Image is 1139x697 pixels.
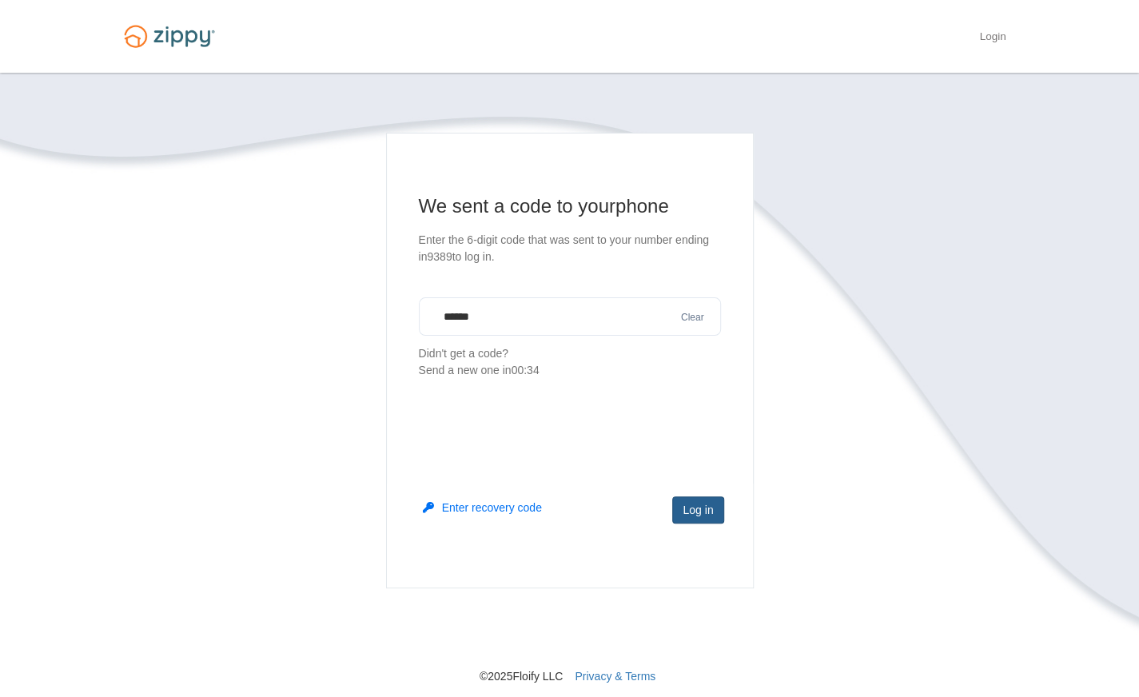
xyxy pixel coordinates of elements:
h1: We sent a code to your phone [419,193,721,219]
a: Privacy & Terms [575,670,655,683]
img: Logo [114,18,225,55]
button: Clear [676,310,709,325]
nav: © 2025 Floify LLC [114,588,1025,684]
div: Send a new one in 00:34 [419,362,721,379]
a: Login [979,30,1006,46]
button: Log in [672,496,723,524]
p: Enter the 6-digit code that was sent to your number ending in 9389 to log in. [419,232,721,265]
button: Enter recovery code [423,500,542,516]
p: Didn't get a code? [419,345,721,379]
